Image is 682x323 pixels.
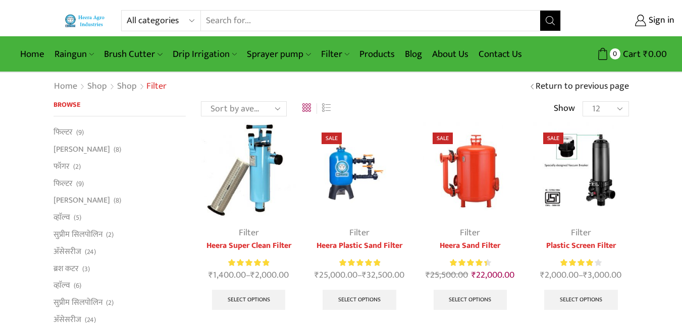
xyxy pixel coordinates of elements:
[54,226,102,243] a: सुप्रीम सिलपोलिन
[540,268,545,283] span: ₹
[49,42,99,66] a: Raingun
[433,133,453,144] span: Sale
[76,127,84,138] span: (9)
[201,122,296,218] img: Heera-super-clean-filter
[426,268,430,283] span: ₹
[54,175,73,192] a: फिल्टर
[54,158,70,175] a: फॉगर
[554,102,575,115] span: Show
[434,290,507,310] a: Select options for “Heera Sand Filter”
[201,11,540,31] input: Search for...
[250,268,255,283] span: ₹
[646,14,674,27] span: Sign in
[533,122,628,218] img: Plastic Screen Filter
[74,213,81,223] span: (5)
[533,269,628,282] span: –
[74,281,81,291] span: (6)
[362,268,366,283] span: ₹
[571,225,591,240] a: Filter
[54,126,73,141] a: फिल्टर
[85,247,96,257] span: (24)
[339,257,380,268] div: Rated 5.00 out of 5
[54,294,102,311] a: सुप्रीम सिलपोलिन
[228,257,269,268] div: Rated 5.00 out of 5
[533,240,628,252] a: Plastic Screen Filter
[54,80,167,93] nav: Breadcrumb
[117,80,137,93] a: Shop
[311,240,407,252] a: Heera Plastic Sand Filter
[87,80,108,93] a: Shop
[339,257,380,268] span: Rated out of 5
[620,47,641,61] span: Cart
[212,290,286,310] a: Select options for “Heera Super Clean Filter”
[54,80,78,93] a: Home
[583,268,621,283] bdi: 3,000.00
[106,230,114,240] span: (2)
[349,225,370,240] a: Filter
[201,240,296,252] a: Heera Super Clean Filter
[201,101,287,116] select: Shop order
[474,42,527,66] a: Contact Us
[536,80,629,93] a: Return to previous page
[146,81,167,92] h1: Filter
[54,243,81,260] a: अ‍ॅसेसरीज
[450,257,487,268] span: Rated out of 5
[239,225,259,240] a: Filter
[311,122,407,218] img: Heera Plastic Sand Filter
[400,42,427,66] a: Blog
[643,46,648,62] span: ₹
[54,209,70,226] a: व्हाॅल्व
[450,257,491,268] div: Rated 4.50 out of 5
[250,268,289,283] bdi: 2,000.00
[201,269,296,282] span: –
[543,133,563,144] span: Sale
[54,260,79,277] a: ब्रश कटर
[82,264,90,274] span: (3)
[99,42,167,66] a: Brush Cutter
[228,257,269,268] span: Rated out of 5
[544,290,618,310] a: Select options for “Plastic Screen Filter”
[423,240,518,252] a: Heera Sand Filter
[643,46,667,62] bdi: 0.00
[106,298,114,308] span: (2)
[168,42,242,66] a: Drip Irrigation
[610,48,620,59] span: 0
[471,268,514,283] bdi: 22,000.00
[242,42,316,66] a: Sprayer pump
[54,99,80,110] span: Browse
[362,268,404,283] bdi: 32,500.00
[54,277,70,294] a: व्हाॅल्व
[114,196,121,206] span: (8)
[208,268,246,283] bdi: 1,400.00
[322,133,342,144] span: Sale
[540,268,579,283] bdi: 2,000.00
[560,257,601,268] div: Rated 4.00 out of 5
[54,141,110,158] a: [PERSON_NAME]
[460,225,480,240] a: Filter
[576,12,674,30] a: Sign in
[583,268,588,283] span: ₹
[426,268,468,283] bdi: 25,500.00
[314,268,319,283] span: ₹
[354,42,400,66] a: Products
[73,162,81,172] span: (2)
[311,269,407,282] span: –
[560,257,593,268] span: Rated out of 5
[423,122,518,218] img: Heera Sand Filter
[208,268,213,283] span: ₹
[540,11,560,31] button: Search button
[316,42,354,66] a: Filter
[76,179,84,189] span: (9)
[471,268,476,283] span: ₹
[114,145,121,155] span: (8)
[54,192,110,209] a: [PERSON_NAME]
[427,42,474,66] a: About Us
[571,45,667,63] a: 0 Cart ₹0.00
[323,290,396,310] a: Select options for “Heera Plastic Sand Filter”
[15,42,49,66] a: Home
[314,268,357,283] bdi: 25,000.00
